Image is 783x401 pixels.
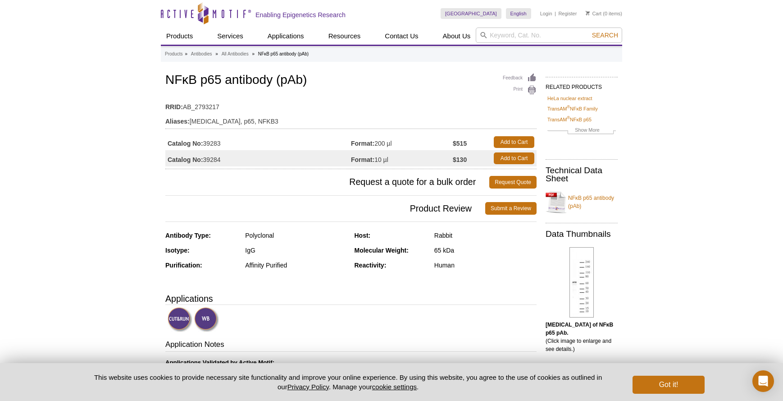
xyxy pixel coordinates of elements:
[546,230,618,238] h2: Data Thumbnails
[547,126,616,136] a: Show More
[476,28,622,43] input: Keyword, Cat. No.
[434,246,537,254] div: 65 kDa
[351,150,453,166] td: 10 µl
[546,322,613,336] b: [MEDICAL_DATA] of NFκB p65 pAb.
[258,51,309,56] li: NFκB p65 antibody (pAb)
[379,28,423,45] a: Contact Us
[592,32,618,39] span: Search
[215,51,218,56] li: »
[586,8,622,19] li: (0 items)
[255,11,346,19] h2: Enabling Epigenetics Research
[569,247,594,318] img: NFκB p65 antibody (pAb) tested by Western blot.
[485,202,537,215] a: Submit a Review
[252,51,255,56] li: »
[323,28,366,45] a: Resources
[165,134,351,150] td: 39283
[558,10,577,17] a: Register
[245,261,347,269] div: Affinity Purified
[165,112,537,126] td: [MEDICAL_DATA], p65, NFKB3
[586,11,590,15] img: Your Cart
[453,139,467,147] strong: $515
[165,97,537,112] td: AB_2793217
[245,246,347,254] div: IgG
[287,383,329,391] a: Privacy Policy
[453,156,467,164] strong: $130
[546,166,618,183] h2: Technical Data Sheet
[567,115,570,120] sup: ®
[547,105,598,113] a: TransAM®NFκB Family
[194,307,219,332] img: Western Blot Validated
[506,8,531,19] a: English
[165,202,485,215] span: Product Review
[161,28,198,45] a: Products
[165,339,537,352] h3: Application Notes
[165,50,182,58] a: Products
[185,51,187,56] li: »
[165,232,211,239] strong: Antibody Type:
[165,247,190,254] strong: Isotype:
[494,152,534,164] a: Add to Cart
[222,50,249,58] a: All Antibodies
[503,85,537,95] a: Print
[555,8,556,19] li: |
[437,28,476,45] a: About Us
[434,261,537,269] div: Human
[546,77,618,93] h2: RELATED PRODUCTS
[752,370,774,392] div: Open Intercom Messenger
[245,231,347,240] div: Polyclonal
[489,176,537,189] a: Request Quote
[165,359,537,383] p: 1:500 - 1:2,000 dilution CUT&RUN: 1 µl per 50 µl reaction
[351,134,453,150] td: 200 µl
[165,117,190,125] strong: Aliases:
[78,373,618,392] p: This website uses cookies to provide necessary site functionality and improve your online experie...
[546,189,618,216] a: NFκB p65 antibody (pAb)
[547,115,592,124] a: TransAM®NFκB p65
[168,156,203,164] strong: Catalog No:
[351,156,374,164] strong: Format:
[165,176,489,189] span: Request a quote for a bulk order
[165,359,274,366] b: Applications Validated by Active Motif:
[212,28,249,45] a: Services
[586,10,601,17] a: Cart
[262,28,310,45] a: Applications
[540,10,552,17] a: Login
[165,103,183,111] strong: RRID:
[547,94,592,102] a: HeLa nuclear extract
[355,232,371,239] strong: Host:
[567,105,570,110] sup: ®
[355,247,409,254] strong: Molecular Weight:
[351,139,374,147] strong: Format:
[165,73,537,88] h1: NFκB p65 antibody (pAb)
[355,262,387,269] strong: Reactivity:
[165,262,202,269] strong: Purification:
[633,376,705,394] button: Got it!
[191,50,212,58] a: Antibodies
[503,73,537,83] a: Feedback
[168,139,203,147] strong: Catalog No:
[441,8,501,19] a: [GEOGRAPHIC_DATA]
[165,150,351,166] td: 39284
[165,292,537,305] h3: Applications
[168,307,192,332] img: CUT&RUN Validated
[372,383,417,391] button: cookie settings
[589,31,621,39] button: Search
[434,231,537,240] div: Rabbit
[546,321,618,353] p: (Click image to enlarge and see details.)
[494,136,534,148] a: Add to Cart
